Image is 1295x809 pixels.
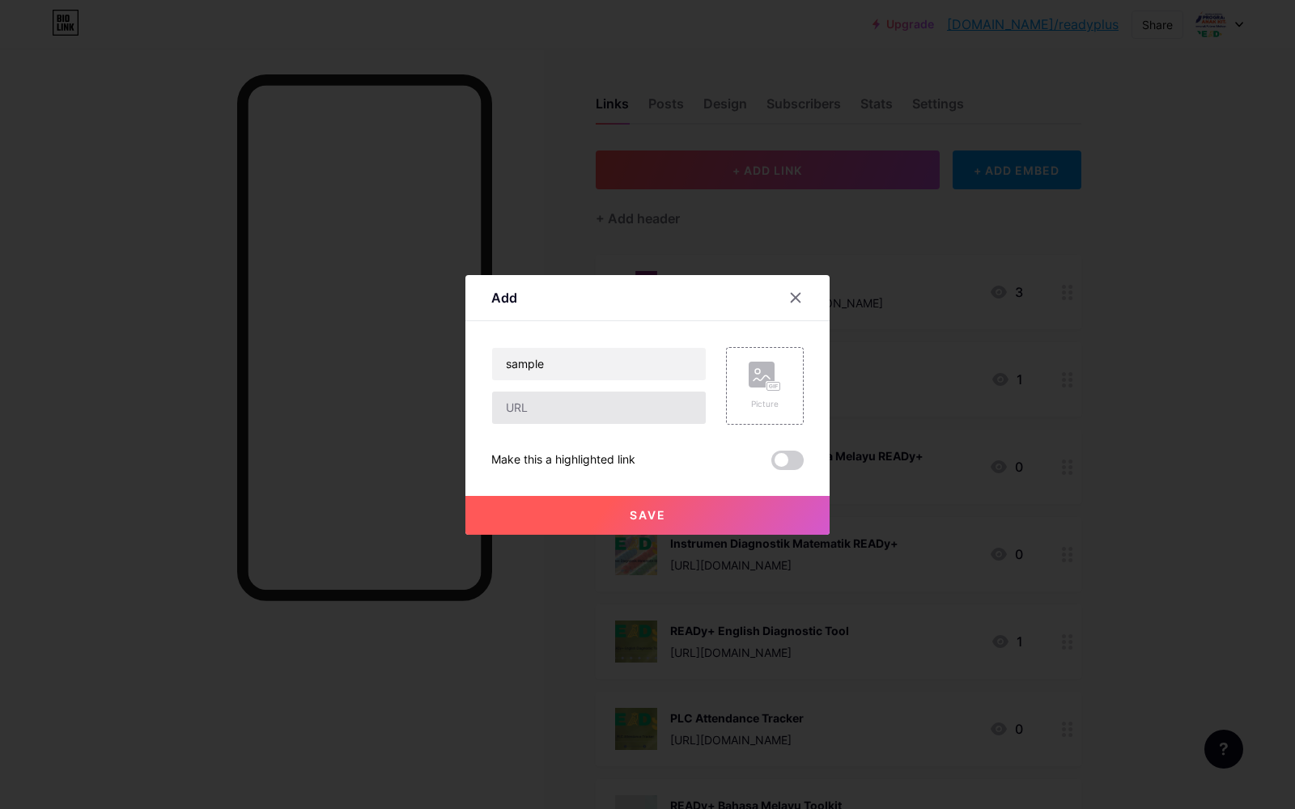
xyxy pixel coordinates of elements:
[465,496,830,535] button: Save
[492,392,706,424] input: URL
[491,451,635,470] div: Make this a highlighted link
[630,508,666,522] span: Save
[491,288,517,307] div: Add
[749,398,781,410] div: Picture
[492,348,706,380] input: Title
